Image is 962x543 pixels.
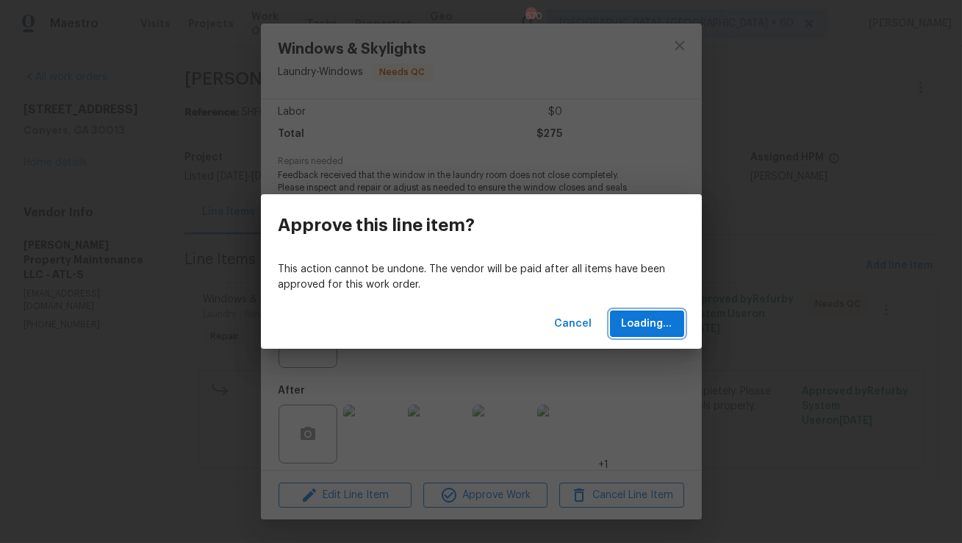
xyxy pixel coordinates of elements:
[549,310,598,338] button: Cancel
[610,310,684,338] button: Loading...
[279,262,684,293] p: This action cannot be undone. The vendor will be paid after all items have been approved for this...
[279,215,475,235] h3: Approve this line item?
[555,315,592,333] span: Cancel
[622,315,672,333] span: Loading...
